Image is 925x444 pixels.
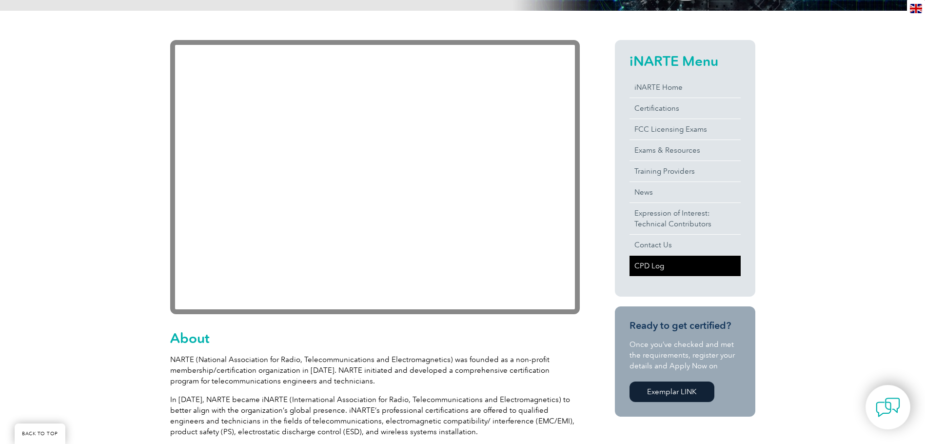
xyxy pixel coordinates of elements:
a: Expression of Interest:Technical Contributors [630,203,741,234]
a: Contact Us [630,235,741,255]
a: News [630,182,741,202]
a: BACK TO TOP [15,424,65,444]
h2: About [170,330,580,346]
p: Once you’ve checked and met the requirements, register your details and Apply Now on [630,339,741,371]
h3: Ready to get certified? [630,320,741,332]
a: Certifications [630,98,741,119]
p: NARTE (National Association for Radio, Telecommunications and Electromagnetics) was founded as a ... [170,354,580,386]
a: CPD Log [630,256,741,276]
h2: iNARTE Menu [630,53,741,69]
a: Training Providers [630,161,741,182]
p: In [DATE], NARTE became iNARTE (International Association for Radio, Telecommunications and Elect... [170,394,580,437]
a: iNARTE Home [630,77,741,98]
img: en [910,4,922,13]
a: Exams & Resources [630,140,741,161]
a: FCC Licensing Exams [630,119,741,140]
iframe: YouTube video player [170,40,580,314]
img: contact-chat.png [876,395,900,420]
a: Exemplar LINK [630,382,714,402]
